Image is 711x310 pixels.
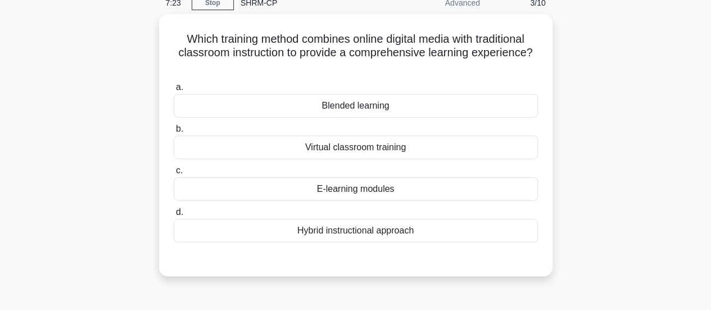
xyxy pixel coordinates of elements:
div: Virtual classroom training [174,136,538,159]
span: a. [176,82,183,92]
div: Blended learning [174,94,538,118]
span: d. [176,207,183,217]
div: E-learning modules [174,177,538,201]
span: c. [176,165,183,175]
span: b. [176,124,183,133]
div: Hybrid instructional approach [174,219,538,242]
h5: Which training method combines online digital media with traditional classroom instruction to pro... [173,32,539,74]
